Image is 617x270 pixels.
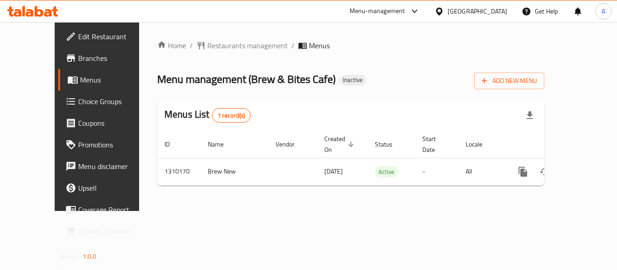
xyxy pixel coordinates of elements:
[309,40,330,51] span: Menus
[207,40,288,51] span: Restaurants management
[276,139,306,150] span: Vendor
[375,139,404,150] span: Status
[78,118,150,128] span: Coupons
[78,161,150,172] span: Menu disclaimer
[458,158,505,185] td: All
[474,73,544,89] button: Add New Menu
[190,40,193,51] li: /
[58,134,158,156] a: Promotions
[58,199,158,220] a: Coverage Report
[59,251,81,262] span: Version:
[466,139,494,150] span: Locale
[201,158,268,185] td: Brew New
[78,183,150,193] span: Upsell
[78,204,150,215] span: Coverage Report
[157,69,336,89] span: Menu management ( Brew & Bites Cafe )
[602,6,605,16] span: A
[157,40,544,51] nav: breadcrumb
[58,156,158,177] a: Menu disclaimer
[350,6,405,17] div: Menu-management
[324,165,343,177] span: [DATE]
[291,40,294,51] li: /
[212,108,251,123] div: Total records count
[157,158,201,185] td: 1310170
[448,6,507,16] div: [GEOGRAPHIC_DATA]
[415,158,458,185] td: -
[212,111,251,120] span: 1 record(s)
[58,47,158,69] a: Branches
[78,31,150,42] span: Edit Restaurant
[157,131,606,186] table: enhanced table
[80,74,150,85] span: Menus
[505,131,606,158] th: Actions
[164,108,251,123] h2: Menus List
[58,69,158,91] a: Menus
[375,167,398,177] span: Active
[78,96,150,107] span: Choice Groups
[58,112,158,134] a: Coupons
[58,91,158,112] a: Choice Groups
[78,53,150,64] span: Branches
[339,76,366,84] span: Inactive
[157,40,186,51] a: Home
[83,251,97,262] span: 1.0.0
[58,177,158,199] a: Upsell
[534,161,556,183] button: Change Status
[78,139,150,150] span: Promotions
[481,75,537,87] span: Add New Menu
[422,133,448,155] span: Start Date
[58,26,158,47] a: Edit Restaurant
[324,133,357,155] span: Created On
[78,226,150,237] span: Grocery Checklist
[58,220,158,242] a: Grocery Checklist
[519,105,541,126] div: Export file
[164,139,182,150] span: ID
[512,161,534,183] button: more
[339,75,366,86] div: Inactive
[208,139,235,150] span: Name
[196,40,288,51] a: Restaurants management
